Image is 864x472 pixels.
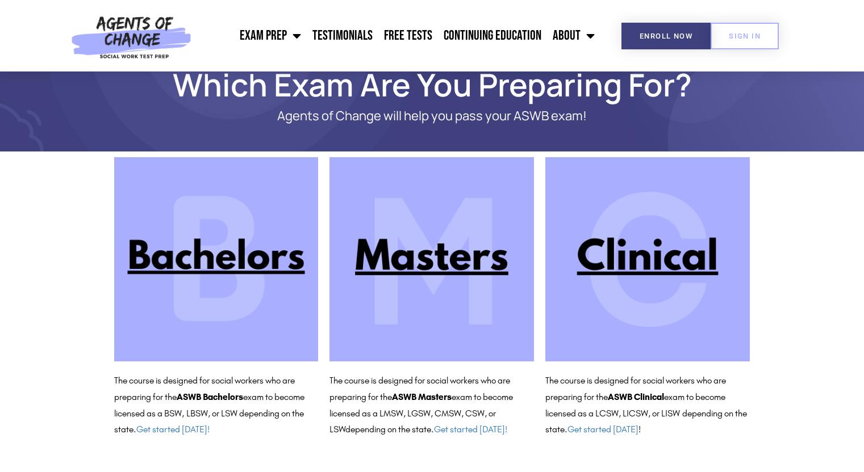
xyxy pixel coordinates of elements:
a: Testimonials [307,22,378,50]
a: SIGN IN [711,23,779,49]
a: Free Tests [378,22,438,50]
p: The course is designed for social workers who are preparing for the exam to become licensed as a ... [329,373,534,438]
a: Get started [DATE] [567,424,638,435]
p: The course is designed for social workers who are preparing for the exam to become licensed as a ... [114,373,319,438]
b: ASWB Bachelors [177,391,243,402]
span: . ! [565,424,641,435]
h1: Which Exam Are You Preparing For? [108,71,756,98]
a: About [547,22,600,50]
a: Get started [DATE]! [136,424,210,435]
b: ASWB Clinical [608,391,664,402]
p: The course is designed for social workers who are preparing for the exam to become licensed as a ... [545,373,750,438]
a: Get started [DATE]! [434,424,507,435]
a: Exam Prep [234,22,307,50]
span: Enroll Now [640,32,692,40]
span: SIGN IN [729,32,761,40]
a: Continuing Education [438,22,547,50]
p: Agents of Change will help you pass your ASWB exam! [154,109,711,123]
span: depending on the state. [345,424,507,435]
nav: Menu [197,22,600,50]
b: ASWB Masters [392,391,452,402]
a: Enroll Now [621,23,711,49]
